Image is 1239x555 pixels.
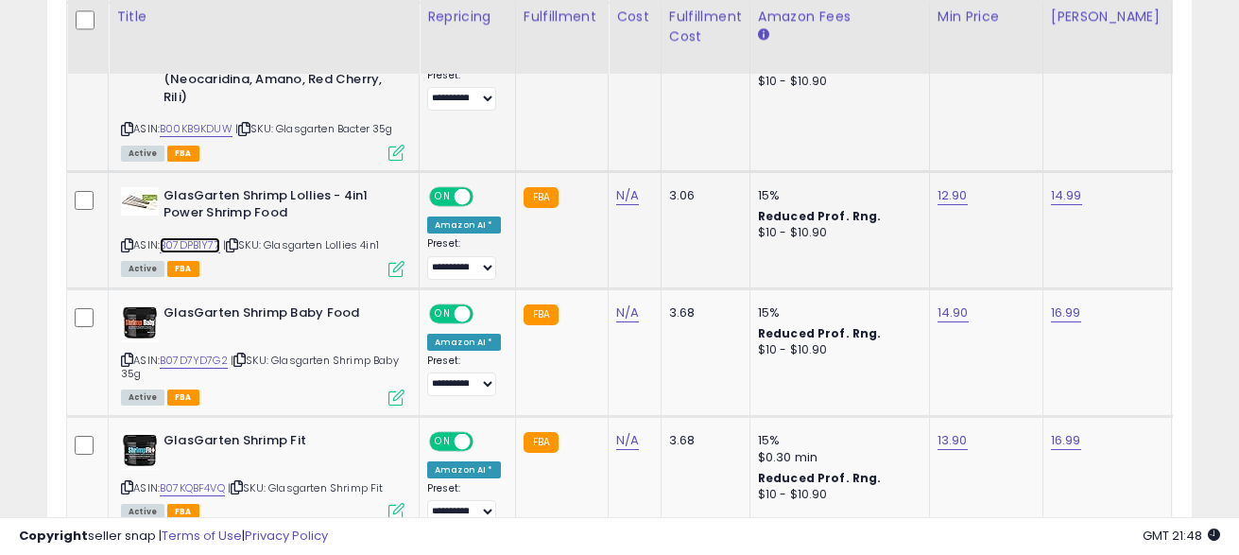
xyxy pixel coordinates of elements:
small: FBA [524,187,559,208]
span: | SKU: Glasgarten Lollies 4in1 [223,237,379,252]
a: 14.90 [938,304,969,322]
div: $10 - $10.90 [758,74,915,90]
div: ASIN: [121,18,404,158]
strong: Copyright [19,527,88,545]
div: Preset: [427,237,501,280]
b: GlasGarten Shrimp Baby Food [163,304,393,327]
div: ASIN: [121,187,404,275]
span: All listings currently available for purchase on Amazon [121,146,164,162]
div: 3.68 [669,432,735,449]
div: Repricing [427,7,508,26]
div: Fulfillment [524,7,600,26]
div: Fulfillment Cost [669,7,742,46]
small: Amazon Fees. [758,26,769,43]
a: N/A [616,431,639,450]
span: OFF [471,188,501,204]
div: Preset: [427,482,501,525]
span: ON [431,433,455,449]
a: B07KQBF4VQ [160,480,225,496]
b: Reduced Prof. Rng. [758,208,882,224]
span: ON [431,305,455,321]
span: All listings currently available for purchase on Amazon [121,261,164,277]
b: GlasGarten Shrimp Fit [163,432,393,455]
div: 3.06 [669,187,735,204]
img: 41gBF2XAhiL._SL40_.jpg [121,187,159,216]
div: Amazon AI * [427,461,501,478]
div: ASIN: [121,304,404,404]
span: OFF [471,433,501,449]
span: | SKU: Glasgarten Bacter 35g [235,121,393,136]
div: $0.30 min [758,449,915,466]
small: FBA [524,304,559,325]
div: 15% [758,304,915,321]
span: ON [431,188,455,204]
div: ASIN: [121,432,404,518]
div: Cost [616,7,653,26]
span: | SKU: Glasgarten Shrimp Baby 35g [121,353,399,381]
a: N/A [616,304,639,322]
a: 14.99 [1051,186,1082,205]
div: 15% [758,432,915,449]
div: $10 - $10.90 [758,225,915,241]
span: 2025-09-9 21:48 GMT [1143,527,1220,545]
b: Reduced Prof. Rng. [758,325,882,341]
div: Amazon AI * [427,217,501,234]
a: 16.99 [1051,431,1081,450]
div: $10 - $10.90 [758,342,915,358]
b: Reduced Prof. Rng. [758,470,882,486]
div: [PERSON_NAME] [1051,7,1163,26]
b: GlasGarten Shrimp Lollies - 4in1 Power Shrimp Food [163,187,393,227]
div: Amazon Fees [758,7,921,26]
img: 41J-iXvZKxL._SL40_.jpg [121,432,159,470]
div: seller snap | | [19,528,328,546]
a: 13.90 [938,431,968,450]
div: Preset: [427,355,501,397]
span: | SKU: Glasgarten Shrimp Fit [228,480,384,495]
span: OFF [471,305,501,321]
span: FBA [167,390,199,406]
a: 12.90 [938,186,968,205]
span: FBA [167,261,199,277]
span: All listings currently available for purchase on Amazon [121,390,164,406]
div: $10 - $10.90 [758,487,915,503]
div: Amazon AI * [427,334,501,351]
div: 3.68 [669,304,735,321]
div: 15% [758,187,915,204]
img: 41um5A2T8HL._SL40_.jpg [121,304,159,342]
a: 16.99 [1051,304,1081,322]
span: FBA [167,146,199,162]
a: N/A [616,186,639,205]
a: Privacy Policy [245,527,328,545]
small: FBA [524,432,559,453]
div: Title [116,7,411,26]
a: B07DPB1Y77 [160,237,220,253]
a: Terms of Use [162,527,242,545]
a: B00KB9KDUW [160,121,232,137]
a: B07D7YD7G2 [160,353,228,369]
div: Preset: [427,69,501,112]
div: Min Price [938,7,1035,26]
